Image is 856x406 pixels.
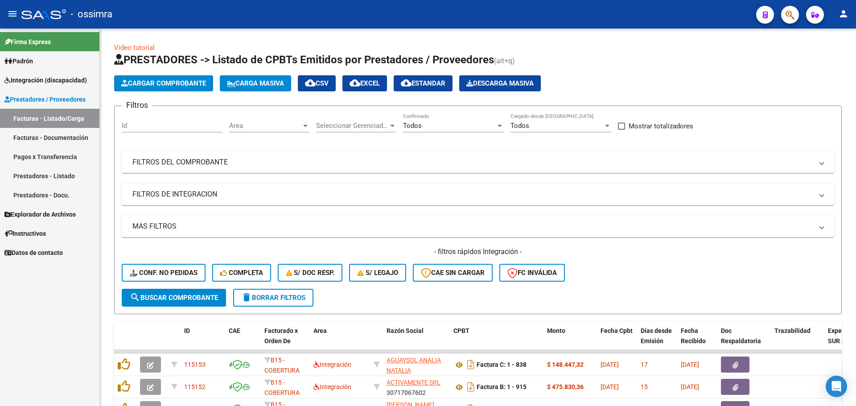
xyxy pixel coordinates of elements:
span: [DATE] [681,361,699,368]
datatable-header-cell: CPBT [450,321,543,361]
span: [DATE] [601,383,619,390]
span: - ossimra [70,4,112,24]
span: Instructivos [4,229,46,238]
h3: Filtros [122,99,152,111]
span: Doc Respaldatoria [721,327,761,344]
mat-icon: person [838,8,849,19]
span: Area [229,122,301,130]
span: Borrar Filtros [241,294,305,302]
span: Descarga Masiva [466,79,534,87]
span: ID [184,327,190,334]
mat-panel-title: FILTROS DEL COMPROBANTE [132,157,813,167]
mat-panel-title: MAS FILTROS [132,221,813,231]
button: Estandar [394,75,453,91]
span: 115152 [184,383,206,390]
span: Prestadores / Proveedores [4,94,86,104]
div: 30717067602 [387,377,446,396]
datatable-header-cell: Monto [543,321,597,361]
span: S/ legajo [357,269,398,277]
datatable-header-cell: ID [181,321,225,361]
mat-icon: cloud_download [350,78,360,88]
span: 15 [641,383,648,390]
span: [DATE] [681,383,699,390]
span: Explorador de Archivos [4,209,76,219]
datatable-header-cell: Facturado x Orden De [261,321,310,361]
mat-expansion-panel-header: FILTROS DEL COMPROBANTE [122,152,834,173]
span: PRESTADORES -> Listado de CPBTs Emitidos por Prestadores / Proveedores [114,53,494,66]
datatable-header-cell: CAE [225,321,261,361]
span: [DATE] [601,361,619,368]
span: Razón Social [387,327,424,334]
span: Area [313,327,327,334]
span: (alt+q) [494,57,515,65]
span: Integración [313,383,351,390]
span: Seleccionar Gerenciador [316,122,388,130]
button: EXCEL [342,75,387,91]
span: CAE SIN CARGAR [421,269,485,277]
mat-icon: delete [241,292,252,303]
span: FC Inválida [507,269,557,277]
span: Mostrar totalizadores [629,121,693,131]
button: CAE SIN CARGAR [413,264,493,282]
i: Descargar documento [465,380,477,394]
datatable-header-cell: Razón Social [383,321,450,361]
span: Buscar Comprobante [130,294,218,302]
span: Conf. no pedidas [130,269,198,277]
strong: Factura B: 1 - 915 [477,384,527,391]
mat-icon: cloud_download [305,78,316,88]
button: Cargar Comprobante [114,75,213,91]
span: Todos [510,122,529,130]
button: Conf. no pedidas [122,264,206,282]
span: Trazabilidad [774,327,811,334]
datatable-header-cell: Area [310,321,370,361]
span: 17 [641,361,648,368]
span: Padrón [4,56,33,66]
span: Firma Express [4,37,51,47]
span: S/ Doc Resp. [286,269,335,277]
span: Días desde Emisión [641,327,672,344]
div: 27261641521 [387,355,446,374]
button: Descarga Masiva [459,75,541,91]
span: B15 - COBERTURA DE SALUD S.A. [264,357,305,384]
span: CAE [229,327,240,334]
span: Todos [403,122,422,130]
button: S/ Doc Resp. [278,264,343,282]
span: EXCEL [350,79,380,87]
h4: - filtros rápidos Integración - [122,247,834,257]
datatable-header-cell: Trazabilidad [771,321,824,361]
datatable-header-cell: Doc Respaldatoria [717,321,771,361]
span: Monto [547,327,565,334]
mat-panel-title: FILTROS DE INTEGRACION [132,189,813,199]
button: Carga Masiva [220,75,291,91]
span: Integración (discapacidad) [4,75,87,85]
span: Fecha Cpbt [601,327,633,334]
span: 115153 [184,361,206,368]
span: CSV [305,79,329,87]
app-download-masive: Descarga masiva de comprobantes (adjuntos) [459,75,541,91]
button: S/ legajo [349,264,406,282]
span: ACTIVAMENTE SRL [387,379,440,386]
strong: Factura C: 1 - 838 [477,361,527,369]
mat-expansion-panel-header: FILTROS DE INTEGRACION [122,184,834,205]
div: Open Intercom Messenger [826,376,847,397]
mat-icon: search [130,292,140,303]
span: Cargar Comprobante [121,79,206,87]
strong: $ 148.447,32 [547,361,584,368]
mat-icon: menu [7,8,18,19]
a: Video tutorial [114,44,155,52]
mat-icon: cloud_download [401,78,412,88]
button: Completa [212,264,271,282]
strong: $ 475.830,36 [547,383,584,390]
span: AGUAYSOL ANALIA NATALIA [387,357,441,374]
span: Fecha Recibido [681,327,706,344]
button: Borrar Filtros [233,289,313,307]
span: Carga Masiva [227,79,284,87]
span: Datos de contacto [4,248,63,258]
mat-expansion-panel-header: MAS FILTROS [122,216,834,237]
button: FC Inválida [499,264,565,282]
span: Integración [313,361,351,368]
datatable-header-cell: Días desde Emisión [637,321,677,361]
span: Completa [220,269,263,277]
datatable-header-cell: Fecha Cpbt [597,321,637,361]
datatable-header-cell: Fecha Recibido [677,321,717,361]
